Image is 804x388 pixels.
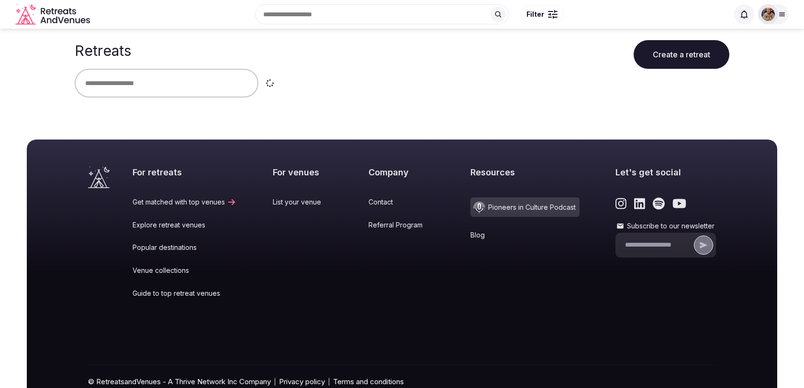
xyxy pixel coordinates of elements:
[133,289,236,298] a: Guide to top retreat venues
[133,266,236,275] a: Venue collections
[15,4,92,25] a: Visit the homepage
[279,377,325,387] a: Privacy policy
[368,166,434,178] h2: Company
[273,166,333,178] h2: For venues
[672,197,686,210] a: Link to the retreats and venues Youtube page
[133,243,236,252] a: Popular destinations
[368,197,434,207] a: Contact
[133,220,236,230] a: Explore retreat venues
[368,220,434,230] a: Referral Program
[88,166,110,188] a: Visit the homepage
[470,197,580,217] a: Pioneers in Culture Podcast
[634,197,645,210] a: Link to the retreats and venues LinkedIn page
[15,4,92,25] svg: Retreats and Venues company logo
[761,8,775,21] img: julen
[133,166,236,178] h2: For retreats
[653,197,665,210] a: Link to the retreats and venues Spotify page
[520,5,564,23] button: Filter
[615,197,626,210] a: Link to the retreats and venues Instagram page
[470,230,580,240] a: Blog
[133,197,236,207] a: Get matched with top venues
[470,166,580,178] h2: Resources
[526,10,544,19] span: Filter
[75,42,131,59] h1: Retreats
[634,40,729,69] button: Create a retreat
[333,377,404,387] a: Terms and conditions
[273,197,333,207] a: List your venue
[615,166,716,178] h2: Let's get social
[615,221,716,231] label: Subscribe to our newsletter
